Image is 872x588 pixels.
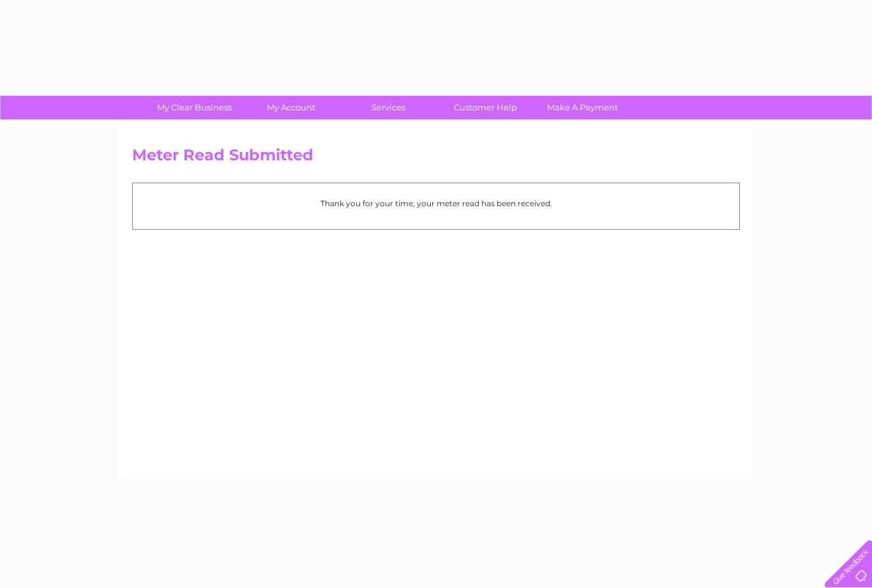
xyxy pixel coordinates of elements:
a: Make A Payment [530,96,635,119]
a: Services [336,96,441,119]
a: Customer Help [433,96,538,119]
a: My Clear Business [142,96,247,119]
p: Thank you for your time, your meter read has been received. [139,197,733,209]
h2: Meter Read Submitted [132,146,740,170]
a: My Account [239,96,344,119]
